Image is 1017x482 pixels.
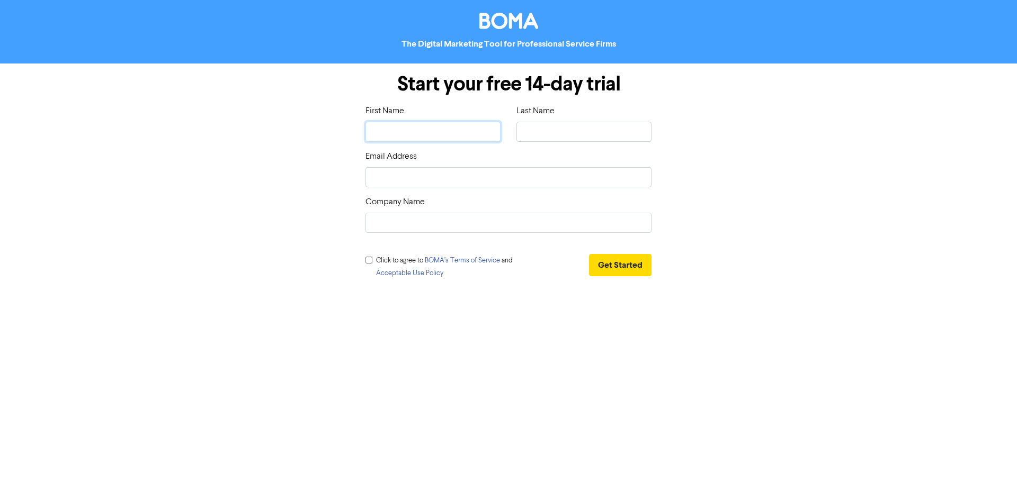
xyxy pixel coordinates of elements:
[402,39,616,49] strong: The Digital Marketing Tool for Professional Service Firms
[376,270,443,277] a: Acceptable Use Policy
[964,431,1017,482] iframe: Chat Widget
[376,257,513,277] span: Click to agree to and
[365,150,417,163] label: Email Address
[365,196,425,208] label: Company Name
[425,257,500,264] a: BOMA’s Terms of Service
[516,105,555,117] label: Last Name
[589,254,652,276] button: Get Started
[365,105,404,117] label: First Name
[365,72,652,96] h1: Start your free 14-day trial
[479,13,538,29] img: BOMA Logo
